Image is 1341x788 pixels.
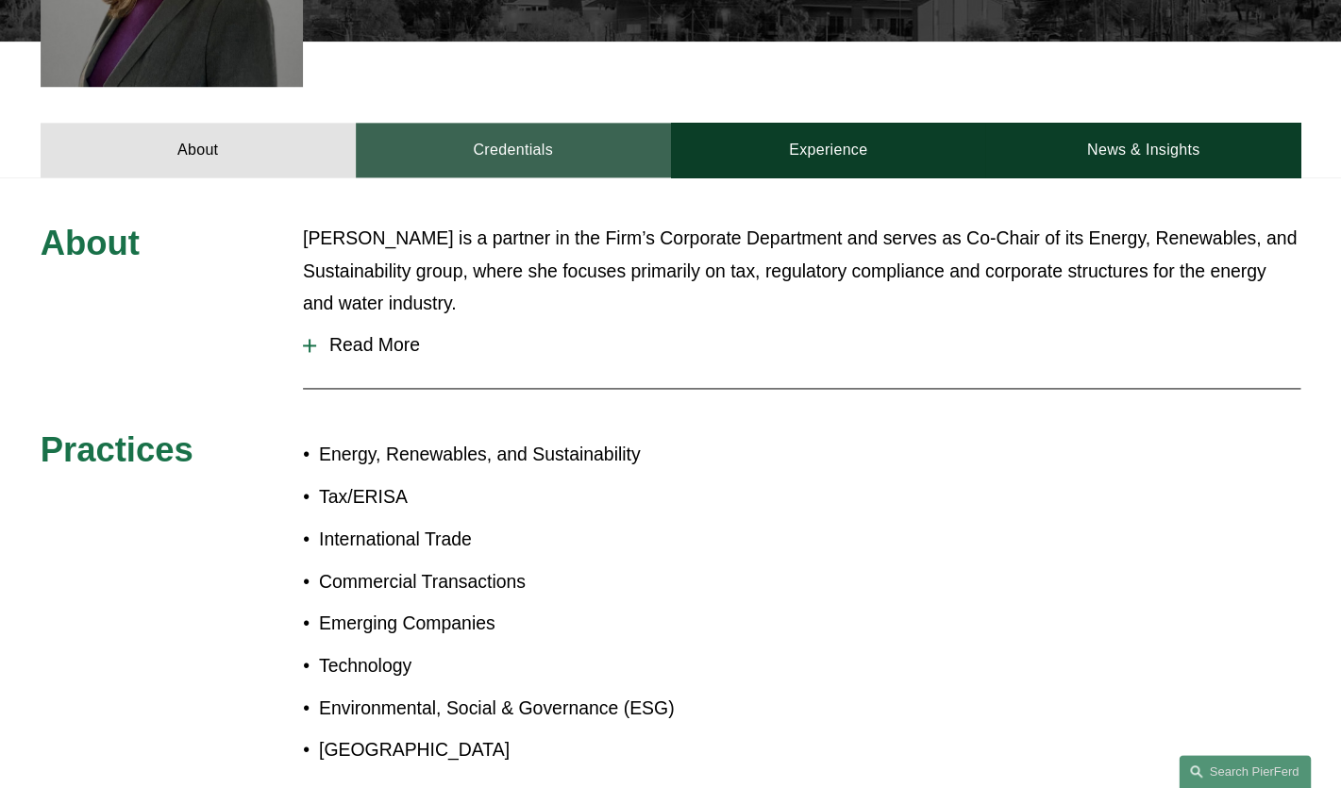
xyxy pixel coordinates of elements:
[41,123,356,176] a: About
[319,691,723,724] p: Environmental, Social & Governance (ESG)
[316,334,1300,356] span: Read More
[319,564,723,597] p: Commercial Transactions
[319,606,723,639] p: Emerging Companies
[319,522,723,555] p: International Trade
[319,480,723,513] p: Tax/ERISA
[41,430,193,469] span: Practices
[41,224,140,262] span: About
[985,123,1300,176] a: News & Insights
[1179,755,1311,788] a: Search this site
[671,123,986,176] a: Experience
[356,123,671,176] a: Credentials
[319,438,723,471] p: Energy, Renewables, and Sustainability
[303,222,1300,321] p: [PERSON_NAME] is a partner in the Firm’s Corporate Department and serves as Co-Chair of its Energ...
[319,648,723,681] p: Technology
[303,320,1300,370] button: Read More
[319,732,723,765] p: [GEOGRAPHIC_DATA]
